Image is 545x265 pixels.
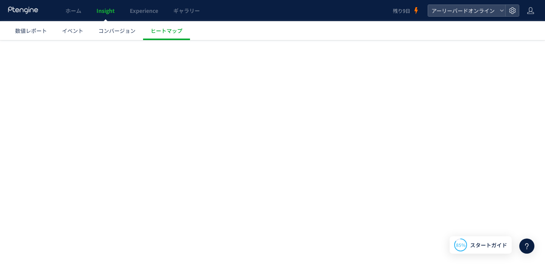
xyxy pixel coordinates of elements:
[429,5,497,16] span: アーリーバードオンライン
[65,7,81,14] span: ホーム
[130,7,158,14] span: Experience
[151,27,182,34] span: ヒートマップ
[15,27,47,34] span: 数値レポート
[98,27,135,34] span: コンバージョン
[456,242,466,248] span: 85%
[470,241,507,249] span: スタートガイド
[173,7,200,14] span: ギャラリー
[393,7,410,14] span: 残り9日
[97,7,115,14] span: Insight
[62,27,83,34] span: イベント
